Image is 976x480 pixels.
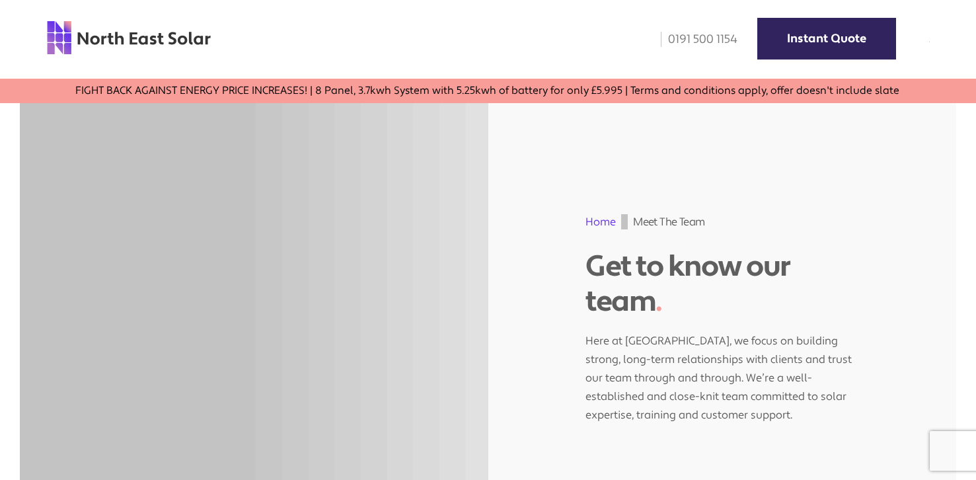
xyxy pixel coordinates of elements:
[656,282,662,319] span: .
[585,249,858,319] h1: Get to know our team
[585,319,858,424] p: Here at [GEOGRAPHIC_DATA], we focus on building strong, long-term relationships with clients and ...
[621,214,628,229] img: gif;base64,R0lGODdhAQABAPAAAMPDwwAAACwAAAAAAQABAAACAkQBADs=
[652,32,737,47] a: 0191 500 1154
[585,215,616,229] a: Home
[757,18,896,60] a: Instant Quote
[46,20,211,56] img: north east solar logo
[633,214,704,229] span: Meet The Team
[661,32,661,47] img: phone icon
